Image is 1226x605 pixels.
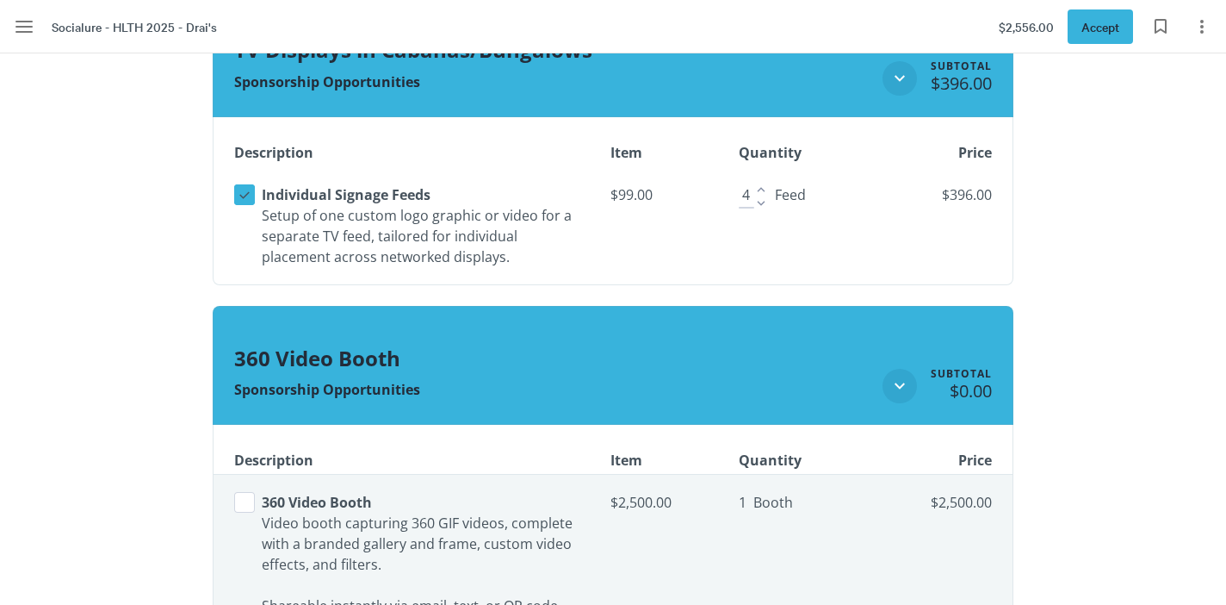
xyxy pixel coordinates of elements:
[262,185,430,204] span: Individual Signage Feeds
[882,61,917,96] button: Close section
[610,453,642,467] span: Item
[999,17,1054,36] span: $2,556.00
[262,205,583,267] p: Setup of one custom logo graphic or video for a separate TV feed, tailored for individual placeme...
[739,146,802,159] span: Quantity
[753,496,793,509] span: Booth
[942,185,992,204] span: $396.00
[234,344,400,372] span: 360 Video Booth
[234,146,313,159] span: Description
[1185,9,1219,44] button: Page options
[610,181,710,209] span: $99.00
[931,61,992,72] div: Subtotal
[958,146,992,159] span: Price
[755,197,767,209] button: Decrease
[958,453,992,467] span: Price
[234,380,420,399] span: Sponsorship Opportunities
[610,489,710,516] span: $2,500.00
[775,188,806,202] span: Feed
[931,72,992,95] span: $396.00
[262,493,372,512] span: 360 Video Booth
[7,9,41,44] button: Menu
[610,146,642,159] span: Item
[931,493,992,512] span: $2,500.00
[52,17,217,36] span: Socialure - HLTH 2025 - Drai's
[755,184,767,196] button: Increase
[739,453,802,467] span: Quantity
[950,379,992,402] span: $0.00
[234,72,420,91] span: Sponsorship Opportunities
[882,369,917,403] button: Close section
[931,369,992,379] div: Subtotal
[234,453,313,467] span: Description
[739,496,746,509] span: 1
[1081,17,1119,36] span: Accept
[1068,9,1133,44] button: Accept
